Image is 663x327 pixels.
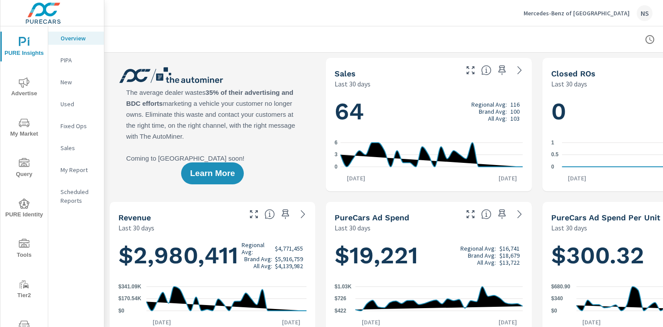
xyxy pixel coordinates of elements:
[499,252,520,259] p: $18,679
[492,174,523,183] p: [DATE]
[190,169,235,177] span: Learn More
[264,209,275,219] span: Total sales revenue over the selected date range. [Source: This data is sourced from the dealer’s...
[118,241,307,270] h1: $2,980,411
[335,79,371,89] p: Last 30 days
[3,158,45,180] span: Query
[296,207,310,221] a: See more details in report
[61,187,97,205] p: Scheduled Reports
[481,65,492,75] span: Number of vehicles sold by the dealership over the selected date range. [Source: This data is sou...
[510,101,520,108] p: 116
[562,174,592,183] p: [DATE]
[335,69,356,78] h5: Sales
[551,140,554,146] text: 1
[48,185,104,207] div: Scheduled Reports
[61,56,97,65] p: PIPA
[48,32,104,45] div: Overview
[61,100,97,108] p: Used
[275,245,303,252] p: $4,771,455
[181,162,243,184] button: Learn More
[61,144,97,152] p: Sales
[335,140,338,146] text: 6
[118,223,154,233] p: Last 30 days
[48,163,104,176] div: My Report
[576,318,607,327] p: [DATE]
[335,164,338,170] text: 0
[48,75,104,89] div: New
[48,119,104,133] div: Fixed Ops
[468,252,496,259] p: Brand Avg:
[48,54,104,67] div: PIPA
[335,284,352,290] text: $1.03K
[275,255,303,262] p: $5,916,759
[3,198,45,220] span: PURE Identity
[492,318,523,327] p: [DATE]
[276,318,307,327] p: [DATE]
[242,241,272,255] p: Regional Avg:
[247,207,261,221] button: Make Fullscreen
[118,296,141,302] text: $170.54K
[335,213,409,222] h5: PureCars Ad Spend
[253,262,272,270] p: All Avg:
[510,115,520,122] p: 103
[551,152,559,158] text: 0.5
[61,122,97,130] p: Fixed Ops
[551,69,595,78] h5: Closed ROs
[495,207,509,221] span: Save this to your personalized report
[244,255,272,262] p: Brand Avg:
[460,245,496,252] p: Regional Avg:
[3,77,45,99] span: Advertise
[118,213,151,222] h5: Revenue
[146,318,177,327] p: [DATE]
[551,79,587,89] p: Last 30 days
[513,207,527,221] a: See more details in report
[275,262,303,270] p: $4,139,982
[551,296,563,302] text: $340
[335,97,523,126] h1: 64
[551,164,554,170] text: 0
[479,108,507,115] p: Brand Avg:
[61,34,97,43] p: Overview
[551,284,570,290] text: $680.90
[341,174,371,183] p: [DATE]
[3,279,45,301] span: Tier2
[335,308,346,314] text: $422
[551,223,587,233] p: Last 30 days
[551,308,557,314] text: $0
[48,97,104,111] div: Used
[118,308,125,314] text: $0
[471,101,507,108] p: Regional Avg:
[524,9,630,17] p: Mercedes-Benz of [GEOGRAPHIC_DATA]
[278,207,292,221] span: Save this to your personalized report
[335,223,371,233] p: Last 30 days
[495,63,509,77] span: Save this to your personalized report
[335,296,346,302] text: $726
[510,108,520,115] p: 100
[335,152,338,158] text: 3
[499,245,520,252] p: $16,741
[481,209,492,219] span: Total cost of media for all PureCars channels for the selected dealership group over the selected...
[335,241,523,270] h1: $19,221
[488,115,507,122] p: All Avg:
[3,239,45,260] span: Tools
[463,63,478,77] button: Make Fullscreen
[3,37,45,58] span: PURE Insights
[61,165,97,174] p: My Report
[3,118,45,139] span: My Market
[48,141,104,155] div: Sales
[61,78,97,86] p: New
[463,207,478,221] button: Make Fullscreen
[118,284,141,290] text: $341.09K
[513,63,527,77] a: See more details in report
[637,5,652,21] div: NS
[356,318,386,327] p: [DATE]
[499,259,520,266] p: $13,722
[477,259,496,266] p: All Avg:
